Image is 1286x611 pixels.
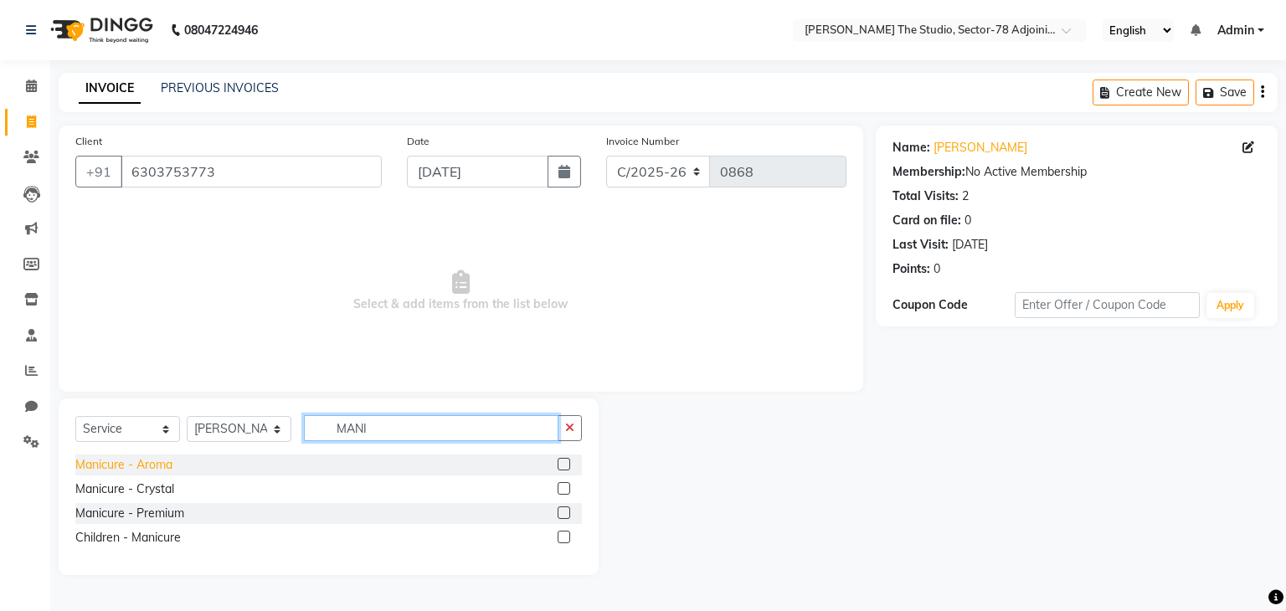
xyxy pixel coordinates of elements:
[43,7,157,54] img: logo
[962,187,969,205] div: 2
[1015,292,1199,318] input: Enter Offer / Coupon Code
[161,80,279,95] a: PREVIOUS INVOICES
[304,415,558,441] input: Search or Scan
[606,134,679,149] label: Invoice Number
[934,260,940,278] div: 0
[184,7,258,54] b: 08047224946
[892,187,959,205] div: Total Visits:
[1093,80,1189,105] button: Create New
[892,163,965,181] div: Membership:
[75,480,174,498] div: Manicure - Crystal
[121,156,382,187] input: Search by Name/Mobile/Email/Code
[1196,80,1254,105] button: Save
[964,212,971,229] div: 0
[892,139,930,157] div: Name:
[892,236,949,254] div: Last Visit:
[75,134,102,149] label: Client
[75,505,184,522] div: Manicure - Premium
[1206,293,1254,318] button: Apply
[75,156,122,187] button: +91
[892,163,1261,181] div: No Active Membership
[934,139,1027,157] a: [PERSON_NAME]
[75,208,846,375] span: Select & add items from the list below
[1217,22,1254,39] span: Admin
[892,296,1016,314] div: Coupon Code
[75,456,172,474] div: Manicure - Aroma
[75,529,181,547] div: Children - Manicure
[79,74,141,104] a: INVOICE
[407,134,430,149] label: Date
[952,236,988,254] div: [DATE]
[892,212,961,229] div: Card on file:
[892,260,930,278] div: Points:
